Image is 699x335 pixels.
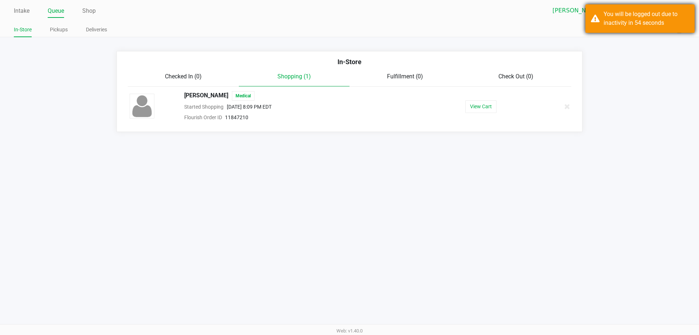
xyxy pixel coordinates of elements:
span: In-Store [337,58,362,66]
span: [PERSON_NAME] [184,91,228,101]
button: View Cart [465,100,497,113]
a: Pickups [50,25,68,34]
span: Medical [232,91,254,101]
span: Checked In (0) [165,73,202,80]
a: Queue [48,6,64,16]
span: Check Out (0) [498,73,533,80]
a: Intake [14,6,29,16]
div: You will be logged out due to inactivity in 54 seconds [604,10,689,27]
span: Shopping (1) [277,73,311,80]
span: Flourish Order ID [184,114,222,120]
a: Shop [82,6,96,16]
span: [DATE] 8:09 PM EDT [224,104,272,110]
span: Fulfillment (0) [387,73,423,80]
span: Started Shopping [184,104,224,110]
a: In-Store [14,25,32,34]
a: Deliveries [86,25,107,34]
span: Web: v1.40.0 [336,328,363,334]
button: Select [628,4,639,17]
span: 11847210 [225,114,248,120]
span: [PERSON_NAME] [553,6,624,15]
